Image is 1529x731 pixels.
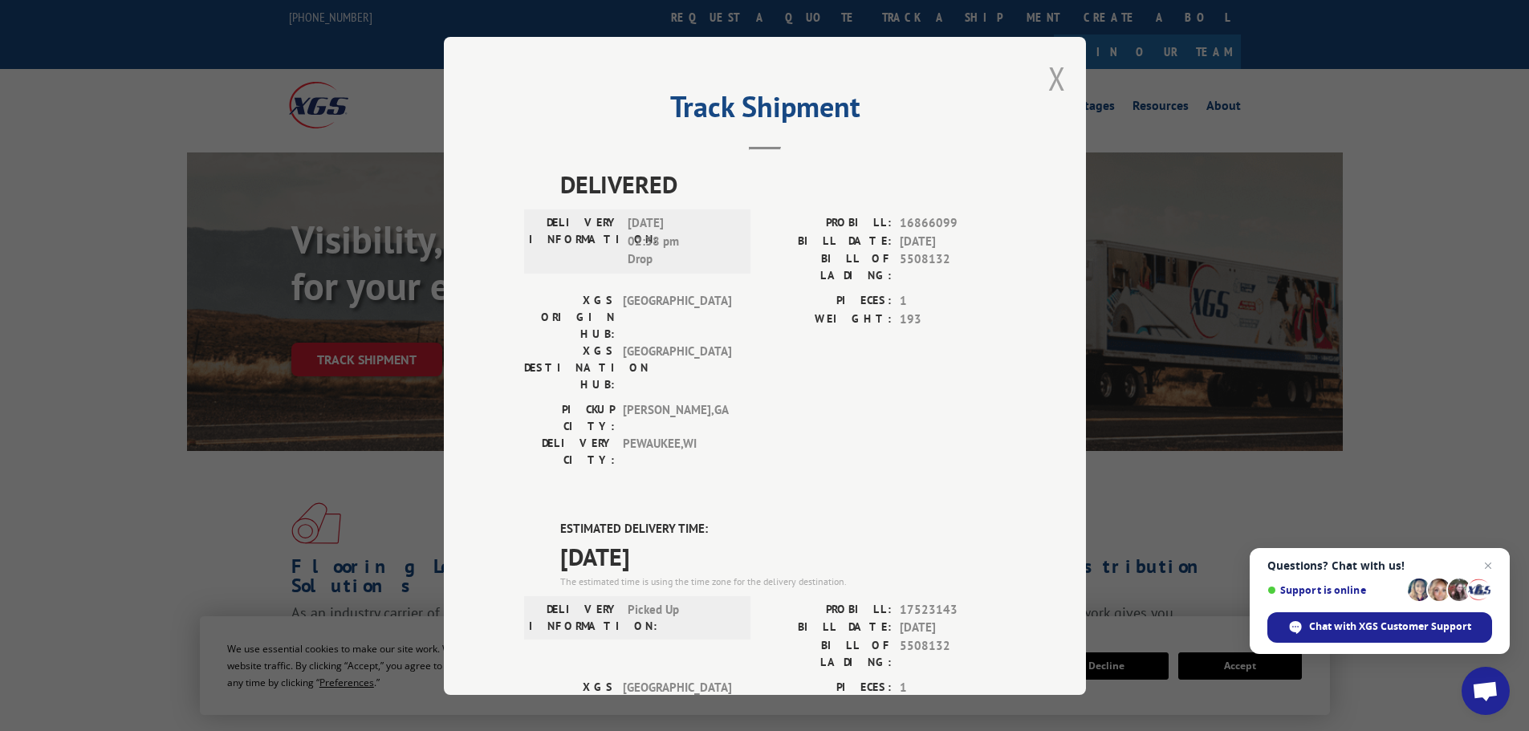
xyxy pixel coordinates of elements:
label: PROBILL: [765,600,892,619]
span: [DATE] [560,538,1006,574]
label: XGS DESTINATION HUB: [524,343,615,393]
label: PROBILL: [765,214,892,233]
span: 17523143 [900,600,1006,619]
span: 1 [900,678,1006,696]
label: WEIGHT: [765,310,892,328]
button: Close modal [1048,57,1066,99]
span: 193 [900,310,1006,328]
label: BILL DATE: [765,232,892,250]
span: 1 [900,292,1006,311]
span: [DATE] [900,619,1006,637]
span: Questions? Chat with us! [1267,559,1492,572]
span: [DATE] [900,232,1006,250]
span: [DATE] 02:38 pm Drop [628,214,736,269]
label: BILL DATE: [765,619,892,637]
label: BILL OF LADING: [765,250,892,284]
span: DELIVERED [560,166,1006,202]
span: PEWAUKEE , WI [623,435,731,469]
label: PICKUP CITY: [524,401,615,435]
label: ESTIMATED DELIVERY TIME: [560,520,1006,538]
h2: Track Shipment [524,95,1006,126]
label: PIECES: [765,292,892,311]
span: [PERSON_NAME] , GA [623,401,731,435]
span: Close chat [1478,556,1498,575]
span: 5508132 [900,250,1006,284]
label: DELIVERY CITY: [524,435,615,469]
span: Support is online [1267,584,1402,596]
span: [GEOGRAPHIC_DATA] [623,343,731,393]
label: DELIVERY INFORMATION: [529,600,620,634]
div: The estimated time is using the time zone for the delivery destination. [560,574,1006,588]
span: 5508132 [900,636,1006,670]
label: PIECES: [765,678,892,696]
label: XGS ORIGIN HUB: [524,292,615,343]
label: BILL OF LADING: [765,636,892,670]
div: Chat with XGS Customer Support [1267,612,1492,643]
span: [GEOGRAPHIC_DATA] [623,292,731,343]
span: Chat with XGS Customer Support [1309,619,1471,634]
div: Open chat [1462,667,1510,715]
label: XGS ORIGIN HUB: [524,678,615,729]
span: 16866099 [900,214,1006,233]
label: DELIVERY INFORMATION: [529,214,620,269]
span: Picked Up [628,600,736,634]
span: [GEOGRAPHIC_DATA] [623,678,731,729]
